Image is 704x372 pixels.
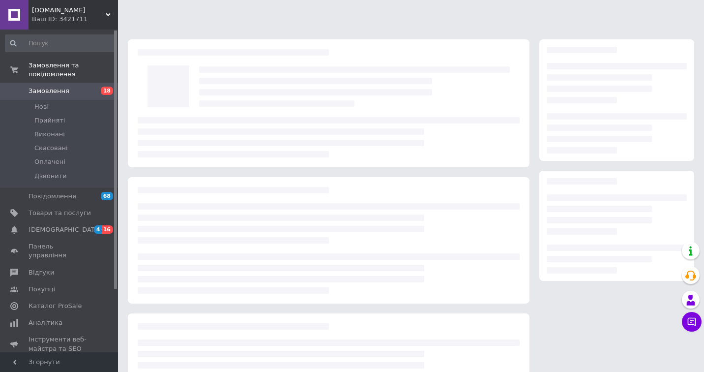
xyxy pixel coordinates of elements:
[101,192,113,200] span: 68
[682,312,702,332] button: Чат з покупцем
[34,157,65,166] span: Оплачені
[34,130,65,139] span: Виконані
[29,225,101,234] span: [DEMOGRAPHIC_DATA]
[34,172,67,181] span: Дзвонити
[102,225,113,234] span: 16
[94,225,102,234] span: 4
[29,61,118,79] span: Замовлення та повідомлення
[29,87,69,95] span: Замовлення
[29,209,91,217] span: Товари та послуги
[5,34,116,52] input: Пошук
[32,6,106,15] span: Evrostock.com.ua
[32,15,118,24] div: Ваш ID: 3421711
[29,318,62,327] span: Аналітика
[34,144,68,153] span: Скасовані
[34,116,65,125] span: Прийняті
[29,268,54,277] span: Відгуки
[29,242,91,260] span: Панель управління
[29,192,76,201] span: Повідомлення
[29,302,82,310] span: Каталог ProSale
[29,285,55,294] span: Покупці
[34,102,49,111] span: Нові
[101,87,113,95] span: 18
[29,335,91,353] span: Інструменти веб-майстра та SEO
